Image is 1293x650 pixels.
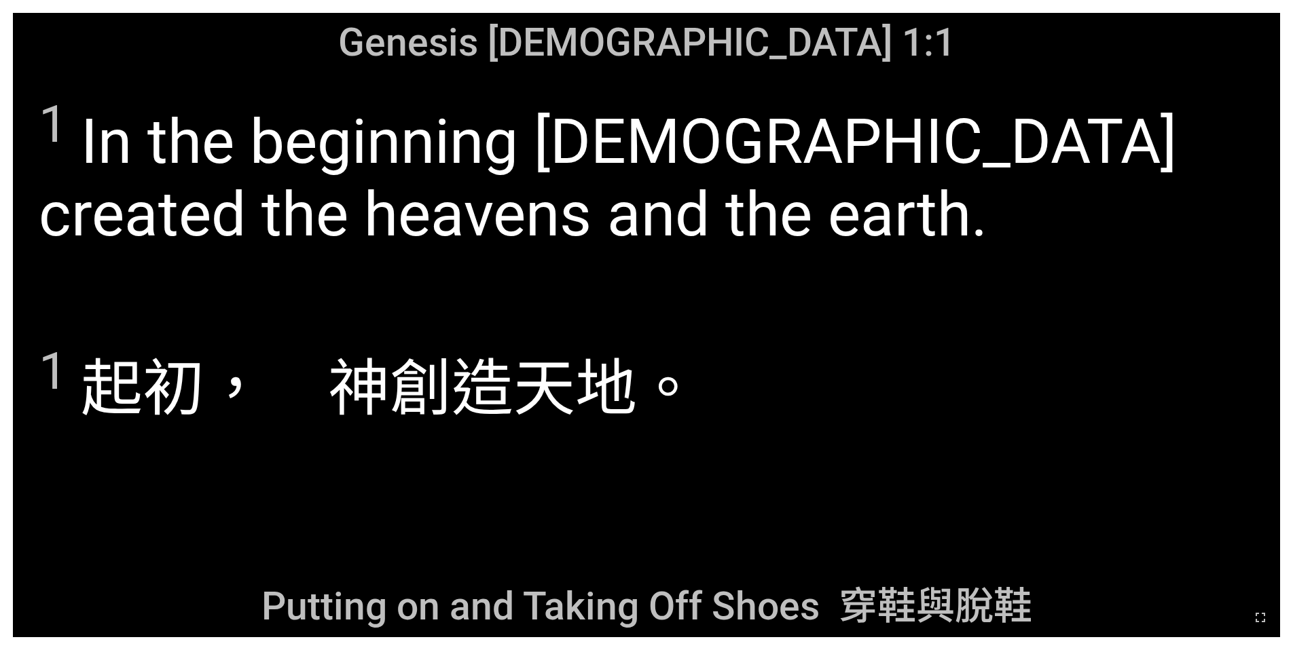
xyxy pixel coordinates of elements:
[39,338,699,427] span: 起初
[39,94,68,155] sup: 1
[39,341,68,402] sup: 1
[575,353,699,425] wh8064: 地
[261,575,1032,630] span: Putting on and Taking Off Shoes 穿鞋與脫鞋
[637,353,699,425] wh776: 。
[204,353,699,425] wh7225: ， 神
[513,353,699,425] wh1254: 天
[390,353,699,425] wh430: 創造
[338,20,955,65] span: Genesis [DEMOGRAPHIC_DATA] 1:1
[39,94,1254,250] span: In the beginning [DEMOGRAPHIC_DATA] created the heavens and the earth.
